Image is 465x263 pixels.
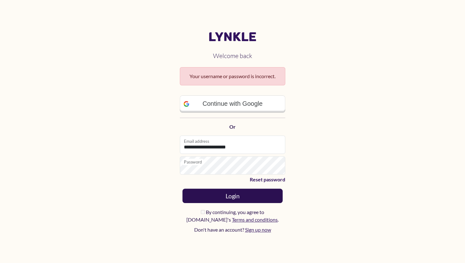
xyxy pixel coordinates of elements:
button: Login [182,189,282,203]
input: By continuing, you agree to [DOMAIN_NAME]'s Terms and conditions. [201,210,205,214]
strong: Or [229,124,236,130]
a: Sign up now [245,227,271,233]
span: Your username or password is incorrect. [185,72,280,80]
a: Lynkle [180,30,285,45]
a: Reset password [180,176,285,183]
label: By continuing, you agree to [DOMAIN_NAME]'s . [180,208,285,223]
a: Continue with Google [180,95,285,112]
a: Terms and conditions [232,217,278,223]
h2: Welcome back [180,47,285,65]
p: Don't have an account? [180,226,285,233]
